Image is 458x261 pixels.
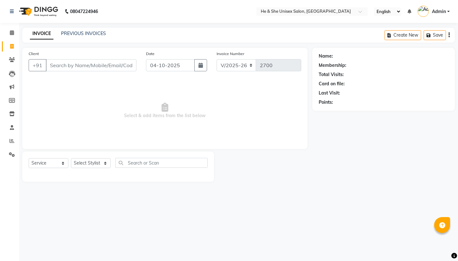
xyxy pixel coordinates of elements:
div: Total Visits: [319,71,344,78]
span: Admin [432,8,446,15]
img: Admin [418,6,429,17]
a: INVOICE [30,28,53,39]
div: Membership: [319,62,346,69]
img: logo [16,3,60,20]
button: +91 [29,59,46,71]
div: Name: [319,53,333,60]
iframe: chat widget [431,236,452,255]
label: Client [29,51,39,57]
label: Date [146,51,155,57]
span: Select & add items from the list below [29,79,301,143]
div: Points: [319,99,333,106]
div: Card on file: [319,81,345,87]
button: Create New [385,30,421,40]
button: Save [424,30,446,40]
a: PREVIOUS INVOICES [61,31,106,36]
b: 08047224946 [70,3,98,20]
input: Search or Scan [115,158,208,168]
div: Last Visit: [319,90,340,96]
input: Search by Name/Mobile/Email/Code [46,59,136,71]
label: Invoice Number [217,51,244,57]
